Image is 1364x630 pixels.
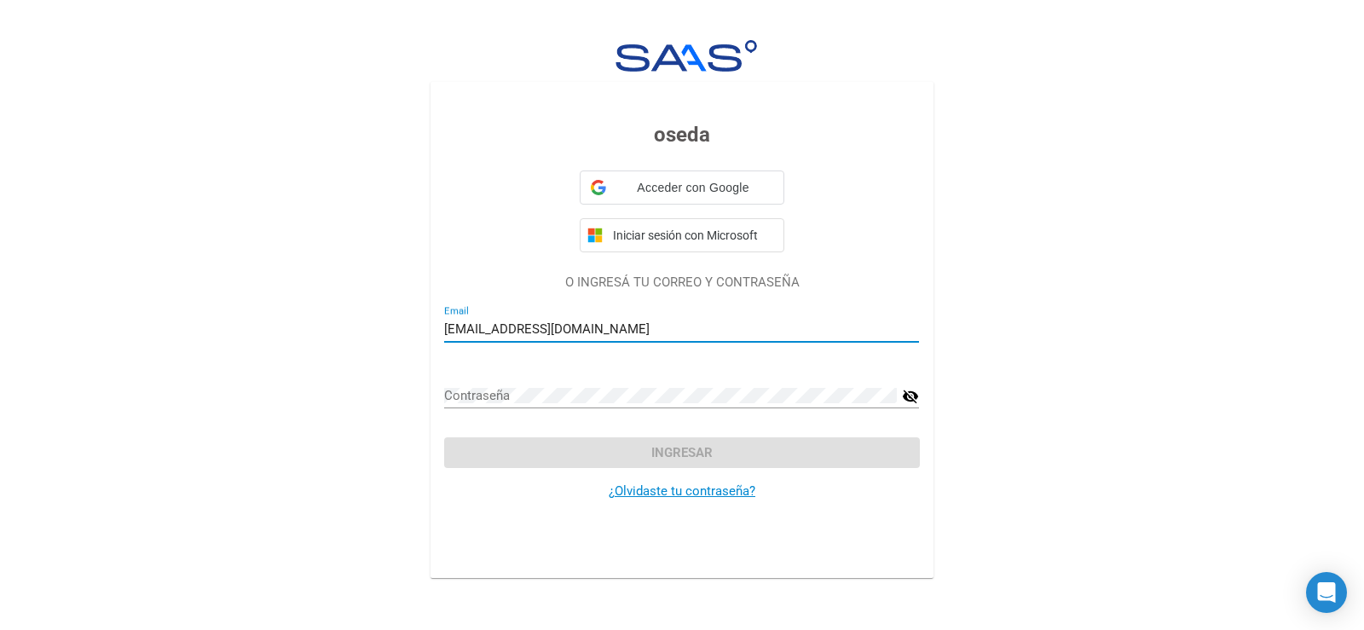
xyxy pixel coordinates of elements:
mat-icon: visibility_off [902,386,919,407]
span: Acceder con Google [613,179,773,197]
h3: oseda [444,119,919,150]
span: Iniciar sesión con Microsoft [610,228,777,242]
a: ¿Olvidaste tu contraseña? [609,483,755,499]
button: Iniciar sesión con Microsoft [580,218,784,252]
div: Acceder con Google [580,171,784,205]
span: Ingresar [651,445,713,460]
p: O INGRESÁ TU CORREO Y CONTRASEÑA [444,273,919,292]
div: Open Intercom Messenger [1306,572,1347,613]
button: Ingresar [444,437,919,468]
